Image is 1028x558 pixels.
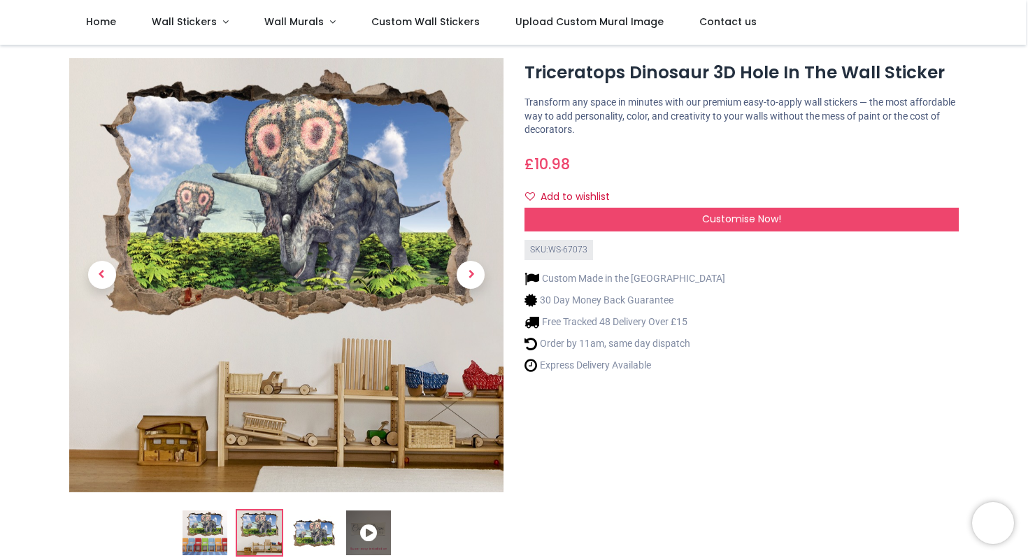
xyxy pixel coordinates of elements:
[371,15,480,29] span: Custom Wall Stickers
[524,185,622,209] button: Add to wishlistAdd to wishlist
[264,15,324,29] span: Wall Murals
[524,336,725,351] li: Order by 11am, same day dispatch
[524,96,959,137] p: Transform any space in minutes with our premium easy-to-apply wall stickers — the most affordable...
[438,123,504,427] a: Next
[69,123,134,427] a: Previous
[699,15,757,29] span: Contact us
[524,271,725,286] li: Custom Made in the [GEOGRAPHIC_DATA]
[702,212,781,226] span: Customise Now!
[292,510,336,555] img: WS-67073-03
[457,261,485,289] span: Next
[237,510,282,555] img: WS-67073-02
[524,240,593,260] div: SKU: WS-67073
[88,261,116,289] span: Previous
[86,15,116,29] span: Home
[515,15,664,29] span: Upload Custom Mural Image
[524,61,959,85] h1: Triceratops Dinosaur 3D Hole In The Wall Sticker
[524,154,570,174] span: £
[183,510,227,555] img: Triceratops Dinosaur 3D Hole In The Wall Sticker
[972,502,1014,544] iframe: Brevo live chat
[524,293,725,308] li: 30 Day Money Back Guarantee
[152,15,217,29] span: Wall Stickers
[525,192,535,201] i: Add to wishlist
[69,58,504,492] img: WS-67073-02
[524,358,725,373] li: Express Delivery Available
[534,154,570,174] span: 10.98
[524,315,725,329] li: Free Tracked 48 Delivery Over £15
